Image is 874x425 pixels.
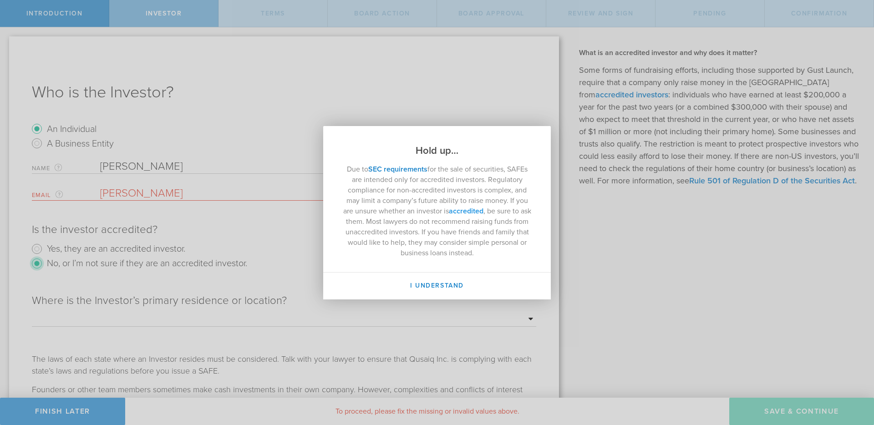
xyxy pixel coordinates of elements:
[368,165,427,174] a: SEC requirements
[341,164,533,258] p: Due to for the sale of securities, SAFEs are intended only for accredited investors. Regulatory c...
[449,207,483,216] a: accredited
[828,354,874,398] iframe: Chat Widget
[323,126,551,157] h2: Hold up…
[323,273,551,299] button: I Understand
